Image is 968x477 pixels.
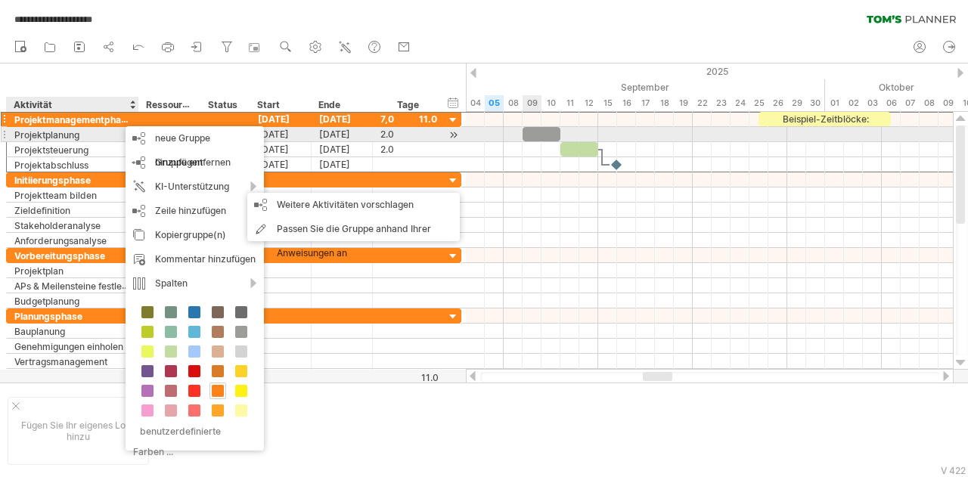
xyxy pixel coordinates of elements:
div: Freitag, 26. September 2025 [768,95,787,111]
div: Mittwoch, 17. September 2025 [636,95,655,111]
div: September 2025 [409,79,825,95]
font: Ende [318,99,340,110]
font: Projektteam bilden [14,190,97,201]
font: Vertragsmanagement [14,356,107,367]
font: Vorbereitungsphase [14,250,105,262]
font: [DATE] [258,144,289,155]
font: Bauplanung [14,326,65,337]
font: Gruppe entfernen [155,156,231,168]
font: 02 [849,98,859,108]
font: Projektabschluss [14,160,88,171]
font: Projektplanung [14,129,79,141]
font: Fügen Sie Ihr eigenes Logo hinzu [21,420,136,442]
div: Dienstag, 16. September 2025 [617,95,636,111]
font: 16 [622,98,631,108]
font: September [621,82,669,93]
div: Freitag, 19. September 2025 [674,95,693,111]
div: Montag, 22. September 2025 [693,95,712,111]
font: [DATE] [319,159,350,170]
div: Montag, 29. September 2025 [787,95,806,111]
font: [DATE] [319,129,350,140]
div: Mittwoch, 24. September 2025 [731,95,749,111]
div: Donnerstag, 18. September 2025 [655,95,674,111]
font: Aktivität [14,99,52,110]
div: Dienstag, 7. Oktober 2025 [901,95,920,111]
font: neue Gruppe hinzufügen [155,132,210,168]
font: 2.0 [380,144,394,155]
font: 19 [679,98,688,108]
font: 7,0 [380,113,394,125]
font: 04 [470,98,481,108]
div: Freitag, 3. Oktober 2025 [863,95,882,111]
font: Planungsphase [14,311,82,322]
div: Donnerstag, 9. Oktober 2025 [939,95,957,111]
font: Zeile hinzufügen [155,205,226,216]
font: Zieldefinition [14,205,70,216]
font: 22 [697,98,708,108]
font: Ressource [146,98,193,110]
div: Freitag, 5. September 2025 [485,95,504,111]
font: Spalten [155,277,188,289]
font: 2025 [706,66,728,77]
font: Kommentar hinzufügen [155,253,256,265]
font: [DATE] [258,113,290,125]
font: Projektsteuerung [14,144,88,156]
font: 07 [905,98,915,108]
font: 12 [585,98,594,108]
div: Donnerstag, 2. Oktober 2025 [844,95,863,111]
font: benutzerdefinierte Farben ... [133,426,221,457]
font: [DATE] [258,129,289,140]
div: Dienstag, 23. September 2025 [712,95,731,111]
font: Kopiergruppe(n) [155,229,226,240]
font: 26 [773,98,783,108]
div: Montag, 15. September 2025 [598,95,617,111]
font: 08 [924,98,935,108]
div: Montag, 8. September 2025 [504,95,523,111]
font: APs & Meilensteine ​​festlegen [14,280,138,292]
font: Weitere Aktivitäten vorschlagen [277,199,414,210]
font: Oktober [879,82,914,93]
font: 06 [886,98,897,108]
div: Montag, 6. Oktober 2025 [882,95,901,111]
div: Dienstag, 30. September 2025 [806,95,825,111]
font: 09 [943,98,954,108]
font: 05 [489,98,500,108]
div: Freitag, 12. September 2025 [579,95,598,111]
font: 11 [566,98,574,108]
font: 23 [716,98,727,108]
div: Mittwoch, 1. Oktober 2025 [825,95,844,111]
font: Start [257,99,280,110]
div: Donnerstag, 25. September 2025 [749,95,768,111]
div: Donnerstag, 11. September 2025 [560,95,579,111]
font: 2.0 [380,129,394,140]
font: Anforderungsanalyse [14,235,107,246]
font: 18 [660,98,669,108]
div: Zur Aktivität scrollen [446,127,461,143]
font: Projektmanagementphase [14,113,132,125]
font: 10 [547,98,556,108]
font: 25 [754,98,765,108]
font: [DATE] [319,113,351,125]
font: 11.0 [421,372,439,383]
div: Mittwoch, 8. Oktober 2025 [920,95,939,111]
font: 08 [508,98,519,108]
font: Projektplan [14,265,64,277]
font: 30 [810,98,821,108]
font: Status [208,99,237,110]
font: 09 [527,98,538,108]
font: 01 [830,98,839,108]
font: Beispiel-Zeitblöcke: [783,113,869,125]
font: V 422 [941,465,966,476]
div: Donnerstag, 4. September 2025 [466,95,485,111]
font: 24 [735,98,746,108]
div: Dienstag, 9. September 2025 [523,95,541,111]
font: KI-Unterstützung [155,181,229,192]
font: Passen Sie die Gruppe anhand Ihrer Anweisungen an [277,223,431,259]
font: Stakeholderanalyse [14,220,101,231]
font: [DATE] [258,159,289,170]
font: 29 [792,98,802,108]
font: 03 [867,98,878,108]
div: Mittwoch, 10. September 2025 [541,95,560,111]
font: Budgetplanung [14,296,79,307]
font: Genehmigungen einholen [14,341,123,352]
